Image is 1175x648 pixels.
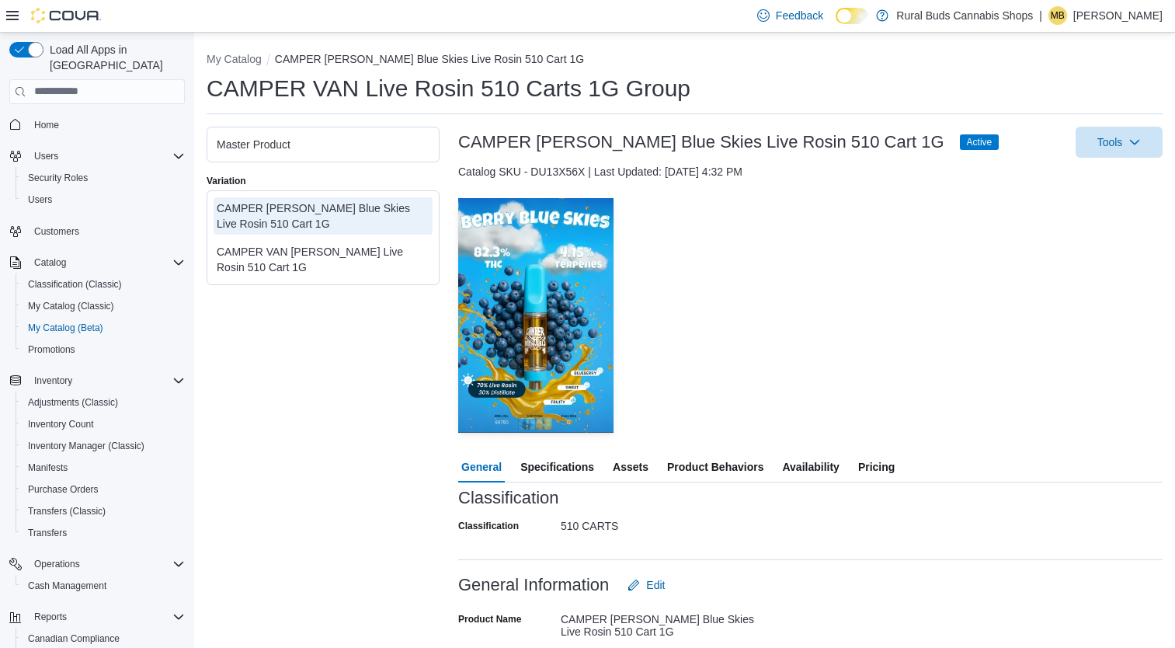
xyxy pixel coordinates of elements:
span: Security Roles [28,172,88,184]
span: Purchase Orders [28,483,99,496]
span: Home [28,115,185,134]
button: Edit [621,570,671,601]
a: Inventory Manager (Classic) [22,437,151,455]
span: General [461,451,502,483]
span: Users [28,193,52,206]
span: Pricing [858,451,895,483]
a: Purchase Orders [22,480,105,499]
span: Canadian Compliance [28,632,120,645]
div: CAMPER [PERSON_NAME] Blue Skies Live Rosin 510 Cart 1G [561,607,769,638]
button: Purchase Orders [16,479,191,500]
span: Transfers [22,524,185,542]
a: Transfers [22,524,73,542]
a: Transfers (Classic) [22,502,112,521]
nav: An example of EuiBreadcrumbs [207,51,1163,70]
a: Classification (Classic) [22,275,128,294]
div: 510 CARTS [561,514,769,532]
div: Catalog SKU - DU13X56X | Last Updated: [DATE] 4:32 PM [458,164,1163,179]
span: My Catalog (Classic) [22,297,185,315]
button: Users [3,145,191,167]
h3: General Information [458,576,609,594]
span: Inventory Manager (Classic) [22,437,185,455]
span: Cash Management [28,580,106,592]
span: Reports [34,611,67,623]
span: Load All Apps in [GEOGRAPHIC_DATA] [43,42,185,73]
span: Reports [28,608,185,626]
span: Home [34,119,59,131]
span: Canadian Compliance [22,629,185,648]
button: CAMPER [PERSON_NAME] Blue Skies Live Rosin 510 Cart 1G [275,53,584,65]
button: Adjustments (Classic) [16,392,191,413]
span: Operations [34,558,80,570]
button: Security Roles [16,167,191,189]
a: Canadian Compliance [22,629,126,648]
button: Inventory [28,371,78,390]
button: Inventory [3,370,191,392]
button: My Catalog (Beta) [16,317,191,339]
div: CAMPER [PERSON_NAME] Blue Skies Live Rosin 510 Cart 1G [217,200,429,232]
a: Cash Management [22,577,113,595]
button: Home [3,113,191,136]
a: My Catalog (Classic) [22,297,120,315]
a: Customers [28,222,85,241]
span: Active [960,134,999,150]
button: Manifests [16,457,191,479]
span: Customers [34,225,79,238]
a: Promotions [22,340,82,359]
button: Users [28,147,64,165]
button: Users [16,189,191,211]
span: Users [22,190,185,209]
button: Reports [3,606,191,628]
span: Inventory Manager (Classic) [28,440,144,452]
span: Inventory Count [28,418,94,430]
span: Inventory [34,375,72,387]
span: Catalog [34,256,66,269]
label: Variation [207,175,246,187]
button: Inventory Count [16,413,191,435]
div: Master Product [217,137,429,152]
span: Dark Mode [836,24,836,25]
p: | [1039,6,1042,25]
button: Classification (Classic) [16,273,191,295]
span: Manifests [22,458,185,477]
span: Promotions [28,343,75,356]
span: Inventory [28,371,185,390]
div: Michelle Brusse [1048,6,1067,25]
img: Image for CAMPER VAN Berry Blue Skies Live Rosin 510 Cart 1G [458,198,614,433]
button: My Catalog (Classic) [16,295,191,317]
button: Customers [3,220,191,242]
span: Classification (Classic) [28,278,122,291]
span: Tools [1097,134,1123,150]
button: Operations [28,555,86,573]
span: Catalog [28,253,185,272]
p: Rural Buds Cannabis Shops [896,6,1033,25]
span: My Catalog (Beta) [28,322,103,334]
span: Security Roles [22,169,185,187]
span: Adjustments (Classic) [22,393,185,412]
button: Operations [3,553,191,575]
span: Transfers [28,527,67,539]
a: Users [22,190,58,209]
span: Feedback [776,8,823,23]
a: Manifests [22,458,74,477]
span: Edit [646,577,665,593]
img: Cova [31,8,101,23]
a: Adjustments (Classic) [22,393,124,412]
a: Inventory Count [22,415,100,434]
span: Adjustments (Classic) [28,396,118,409]
button: Catalog [28,253,72,272]
span: Classification (Classic) [22,275,185,294]
span: Promotions [22,340,185,359]
span: Availability [782,451,839,483]
h3: Classification [458,489,559,507]
span: Manifests [28,462,68,474]
h1: CAMPER VAN Live Rosin 510 Carts 1G Group [207,73,690,104]
span: Users [34,150,58,162]
a: My Catalog (Beta) [22,319,110,337]
span: Customers [28,221,185,241]
span: Users [28,147,185,165]
button: Promotions [16,339,191,361]
a: Security Roles [22,169,94,187]
span: Purchase Orders [22,480,185,499]
h3: CAMPER [PERSON_NAME] Blue Skies Live Rosin 510 Cart 1G [458,133,944,152]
